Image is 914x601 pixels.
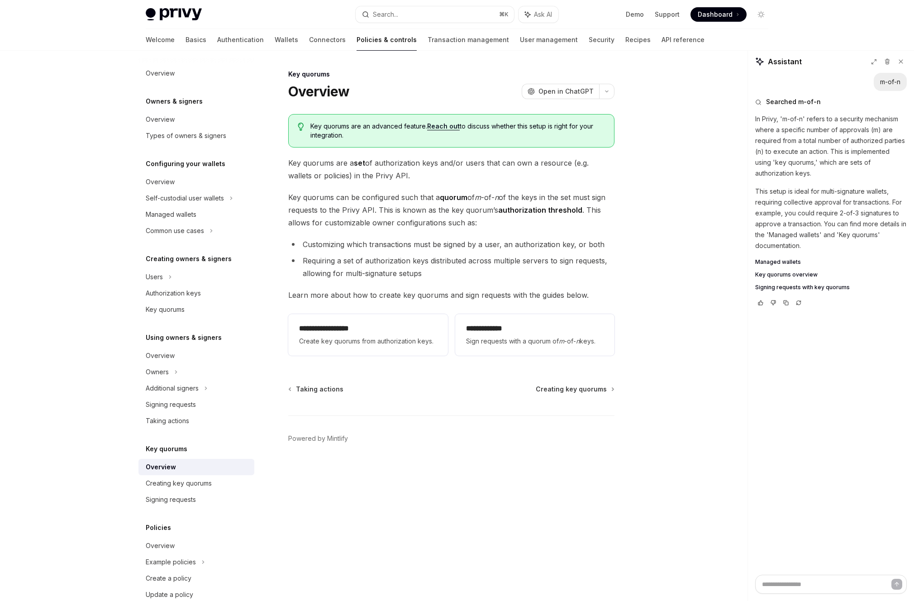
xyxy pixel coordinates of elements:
[138,491,254,508] a: Signing requests
[755,258,907,266] a: Managed wallets
[288,254,614,280] li: Requiring a set of authorization keys distributed across multiple servers to sign requests, allow...
[880,77,900,86] div: m-of-n
[499,11,509,18] span: ⌘ K
[309,29,346,51] a: Connectors
[146,114,175,125] div: Overview
[146,176,175,187] div: Overview
[146,399,196,410] div: Signing requests
[138,538,254,554] a: Overview
[766,97,821,106] span: Searched m-of-n
[755,271,907,278] a: Key quorums overview
[146,288,201,299] div: Authorization keys
[288,70,614,79] div: Key quorums
[536,385,607,394] span: Creating key quorums
[755,284,907,291] a: Signing requests with key quorums
[662,29,705,51] a: API reference
[466,336,604,347] span: Sign requests with a quorum of -of- keys.
[498,205,582,215] strong: authorization threshold
[146,540,175,551] div: Overview
[755,97,907,106] button: Searched m-of-n
[299,336,437,347] span: Create key quorums from authorization keys.
[625,29,651,51] a: Recipes
[138,174,254,190] a: Overview
[288,83,349,100] h1: Overview
[146,415,189,426] div: Taking actions
[146,68,175,79] div: Overview
[755,284,850,291] span: Signing requests with key quorums
[275,29,298,51] a: Wallets
[755,271,818,278] span: Key quorums overview
[146,225,204,236] div: Common use cases
[146,29,175,51] a: Welcome
[146,589,193,600] div: Update a policy
[138,348,254,364] a: Overview
[138,206,254,223] a: Managed wallets
[146,383,199,394] div: Additional signers
[146,573,191,584] div: Create a policy
[138,570,254,587] a: Create a policy
[298,123,304,131] svg: Tip
[146,158,225,169] h5: Configuring your wallets
[288,289,614,301] span: Learn more about how to create key quorums and sign requests with the guides below.
[217,29,264,51] a: Authentication
[146,462,176,472] div: Overview
[495,193,499,202] em: n
[146,272,163,282] div: Users
[310,122,605,140] span: Key quorums are an advanced feature. to discuss whether this setup is right for your integration.
[891,579,902,590] button: Send message
[559,337,564,345] em: m
[288,191,614,229] span: Key quorums can be configured such that a of -of- of the keys in the set must sign requests to th...
[755,258,801,266] span: Managed wallets
[576,337,580,345] em: n
[589,29,614,51] a: Security
[519,6,558,23] button: Ask AI
[356,6,514,23] button: Search...⌘K
[138,285,254,301] a: Authorization keys
[373,9,398,20] div: Search...
[186,29,206,51] a: Basics
[146,494,196,505] div: Signing requests
[522,84,599,99] button: Open in ChatGPT
[626,10,644,19] a: Demo
[146,130,226,141] div: Types of owners & signers
[768,56,802,67] span: Assistant
[755,114,907,179] p: In Privy, 'm-of-n' refers to a security mechanism where a specific number of approvals (m) are re...
[289,385,343,394] a: Taking actions
[146,209,196,220] div: Managed wallets
[138,111,254,128] a: Overview
[427,122,460,130] a: Reach out
[520,29,578,51] a: User management
[146,522,171,533] h5: Policies
[755,186,907,251] p: This setup is ideal for multi-signature wallets, requiring collective approval for transactions. ...
[655,10,680,19] a: Support
[146,304,185,315] div: Key quorums
[288,238,614,251] li: Customizing which transactions must be signed by a user, an authorization key, or both
[146,8,202,21] img: light logo
[475,193,481,202] em: m
[354,158,365,167] strong: set
[536,385,614,394] a: Creating key quorums
[288,434,348,443] a: Powered by Mintlify
[138,413,254,429] a: Taking actions
[146,367,169,377] div: Owners
[138,459,254,475] a: Overview
[534,10,552,19] span: Ask AI
[146,193,224,204] div: Self-custodial user wallets
[146,332,222,343] h5: Using owners & signers
[698,10,733,19] span: Dashboard
[146,253,232,264] h5: Creating owners & signers
[146,478,212,489] div: Creating key quorums
[138,301,254,318] a: Key quorums
[754,7,768,22] button: Toggle dark mode
[690,7,747,22] a: Dashboard
[296,385,343,394] span: Taking actions
[146,557,196,568] div: Example policies
[138,65,254,81] a: Overview
[428,29,509,51] a: Transaction management
[357,29,417,51] a: Policies & controls
[146,96,203,107] h5: Owners & signers
[440,193,467,202] strong: quorum
[138,128,254,144] a: Types of owners & signers
[138,475,254,491] a: Creating key quorums
[146,350,175,361] div: Overview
